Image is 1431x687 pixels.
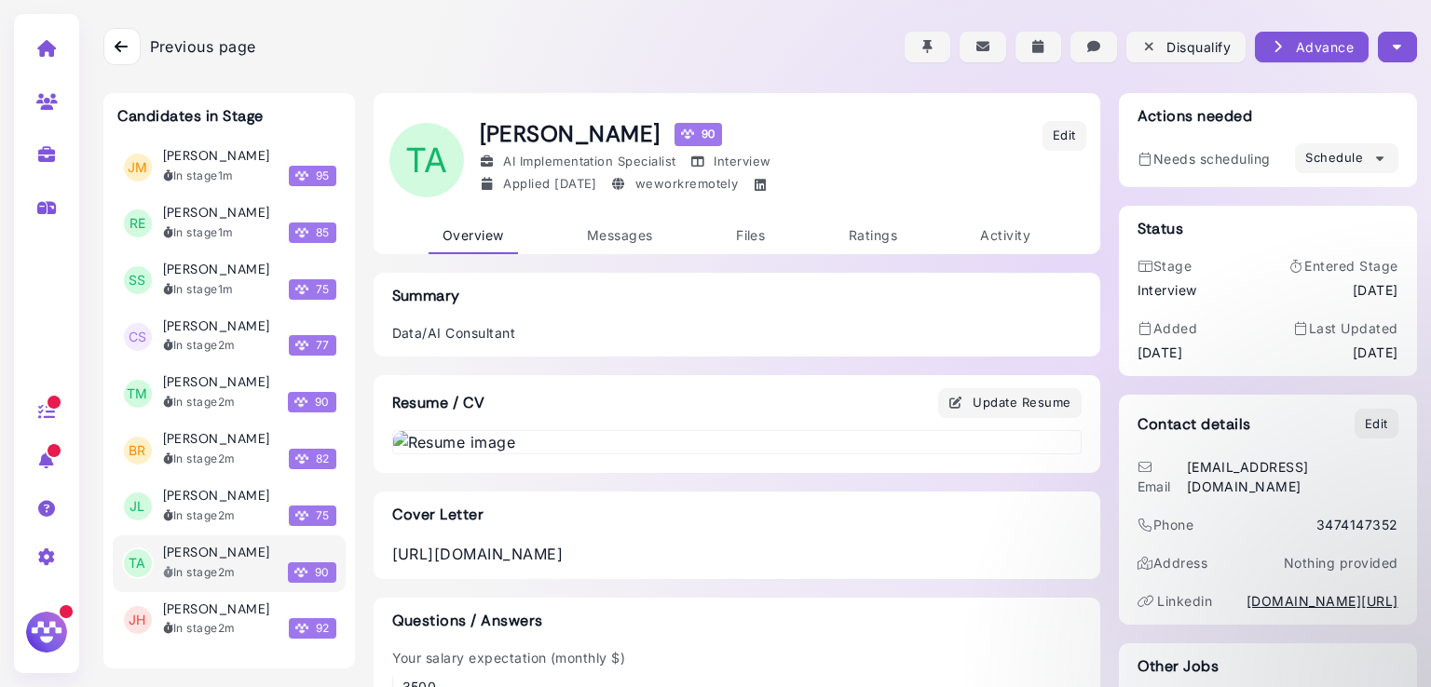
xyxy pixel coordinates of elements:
div: In stage [163,564,236,581]
img: Megan Score [295,169,308,182]
span: CS [124,323,152,351]
h3: [PERSON_NAME] [163,488,270,504]
h3: [PERSON_NAME] [163,318,270,334]
span: Activity [980,227,1030,243]
a: Messages [573,218,667,254]
h1: [PERSON_NAME] [480,121,773,148]
button: Update Resume [938,388,1082,418]
div: [EMAIL_ADDRESS][DOMAIN_NAME] [1187,457,1398,496]
span: 75 [289,505,336,526]
div: Schedule [1305,149,1387,168]
span: 85 [289,222,336,243]
time: [DATE] [1138,343,1183,362]
time: Jun 06, 2025 [554,176,597,191]
time: 2025-06-10T09:20:48.866Z [218,451,236,465]
time: 2025-06-09T13:06:15.089Z [218,508,236,522]
div: Update Resume [948,393,1071,412]
h3: [PERSON_NAME] [163,374,270,390]
button: Edit [1355,409,1398,438]
div: In stage [163,281,234,298]
h3: [PERSON_NAME] [163,545,270,560]
span: JL [124,492,152,520]
div: In stage [163,168,234,184]
div: Edit [1053,127,1076,145]
div: 3474147352 [1316,515,1398,534]
img: Megan Score [295,283,308,296]
div: Phone [1138,515,1194,534]
img: Megan Score [295,622,308,635]
h3: Actions needed [1138,107,1253,125]
h3: Candidates in Stage [117,107,264,125]
a: Ratings [835,218,911,254]
h3: [PERSON_NAME] [163,148,270,164]
div: Disqualify [1141,37,1231,57]
div: Interview [690,153,771,171]
div: In stage [163,620,236,637]
img: Megan Score [295,452,308,465]
span: JH [124,606,152,634]
h3: Questions / Answers [392,612,1082,629]
span: JM [124,154,152,182]
div: Advance [1270,37,1354,57]
h3: [PERSON_NAME] [163,205,270,221]
h3: Contact details [1138,415,1251,433]
div: Needs scheduling [1138,149,1271,168]
span: 75 [289,279,336,300]
span: Files [736,227,765,243]
a: Previous page [103,28,256,65]
div: Applied [480,175,597,195]
div: Stage [1138,256,1197,276]
img: Megan [23,609,70,655]
button: Schedule [1295,143,1397,173]
div: In stage [163,507,236,524]
a: https://linkedin.com/in/tirell-arzu-52145433a [752,175,773,195]
time: [DATE] [1353,343,1398,362]
div: AI Implementation Specialist [480,153,676,171]
div: Edit [1365,415,1388,434]
h3: [PERSON_NAME] [163,431,270,447]
button: Advance [1255,32,1369,62]
span: TA [389,123,464,197]
div: weworkremotely [611,175,738,195]
img: Megan Score [295,509,308,522]
img: Megan Score [294,396,307,409]
a: Activity [966,218,1044,254]
button: Edit [1043,121,1086,151]
span: 92 [289,618,336,639]
div: In stage [163,394,236,411]
img: Megan Score [295,339,308,352]
span: SS [124,266,152,294]
div: In stage [163,337,236,354]
h3: [PERSON_NAME] [163,601,270,617]
a: Overview [429,218,518,254]
span: BR [124,437,152,465]
h3: [PERSON_NAME] [163,262,270,277]
p: Data/AI Consultant [392,323,1082,343]
div: Email [1138,457,1182,496]
div: Entered Stage [1288,256,1398,276]
h3: Summary [392,287,1082,304]
span: 90 [288,392,336,412]
time: 2025-06-05T13:27:58.282Z [218,621,236,635]
h3: Cover Letter [392,505,1082,523]
button: Disqualify [1126,32,1246,62]
img: Resume image [393,431,1081,453]
time: 2025-06-30T14:17:11.352Z [218,225,234,239]
div: In stage [163,224,234,241]
img: Megan Score [681,128,694,141]
span: TM [124,380,152,408]
span: 77 [289,335,336,356]
time: Jun 09, 2025 [1353,280,1398,300]
time: 2025-06-30T14:15:50.525Z [218,282,234,296]
h3: Status [1138,220,1184,237]
span: TA [124,549,152,577]
div: 90 [675,123,722,145]
span: Ratings [849,227,897,243]
span: RE [124,209,152,237]
time: 2025-06-09T13:02:14.180Z [218,565,236,579]
div: Interview [1138,280,1197,300]
time: 2025-06-10T09:23:10.790Z [218,395,236,409]
h3: Resume / CV [374,375,504,430]
span: 82 [289,449,336,469]
time: 2025-06-10T09:35:30.762Z [218,338,236,352]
